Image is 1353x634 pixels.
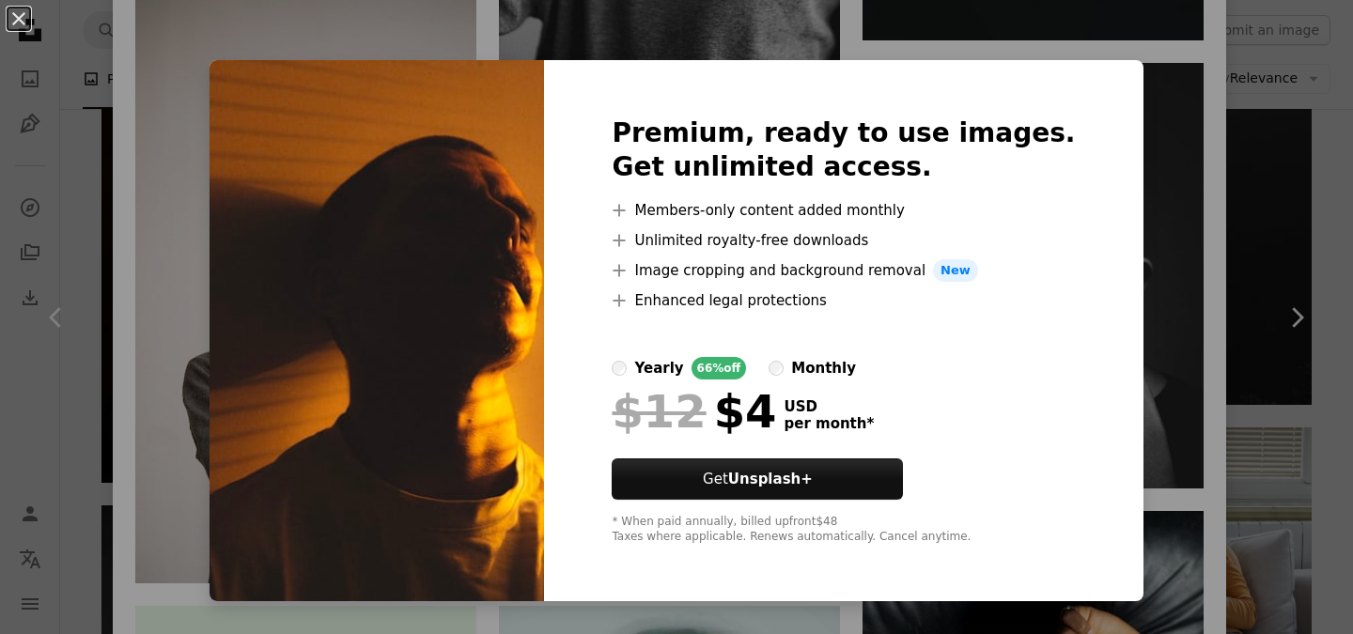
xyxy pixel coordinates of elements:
[612,289,1075,312] li: Enhanced legal protections
[692,357,747,379] div: 66% off
[612,229,1075,252] li: Unlimited royalty-free downloads
[210,60,544,601] img: premium_photo-1736858334979-3dd3ad6f2ce0
[612,515,1075,545] div: * When paid annually, billed upfront $48 Taxes where applicable. Renews automatically. Cancel any...
[728,471,813,487] strong: Unsplash+
[612,458,903,500] button: GetUnsplash+
[784,398,874,415] span: USD
[612,387,706,436] span: $12
[933,259,978,282] span: New
[612,199,1075,222] li: Members-only content added monthly
[769,361,784,376] input: monthly
[784,415,874,432] span: per month *
[612,387,776,436] div: $4
[634,357,683,379] div: yearly
[612,259,1075,282] li: Image cropping and background removal
[791,357,856,379] div: monthly
[612,116,1075,184] h2: Premium, ready to use images. Get unlimited access.
[612,361,627,376] input: yearly66%off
